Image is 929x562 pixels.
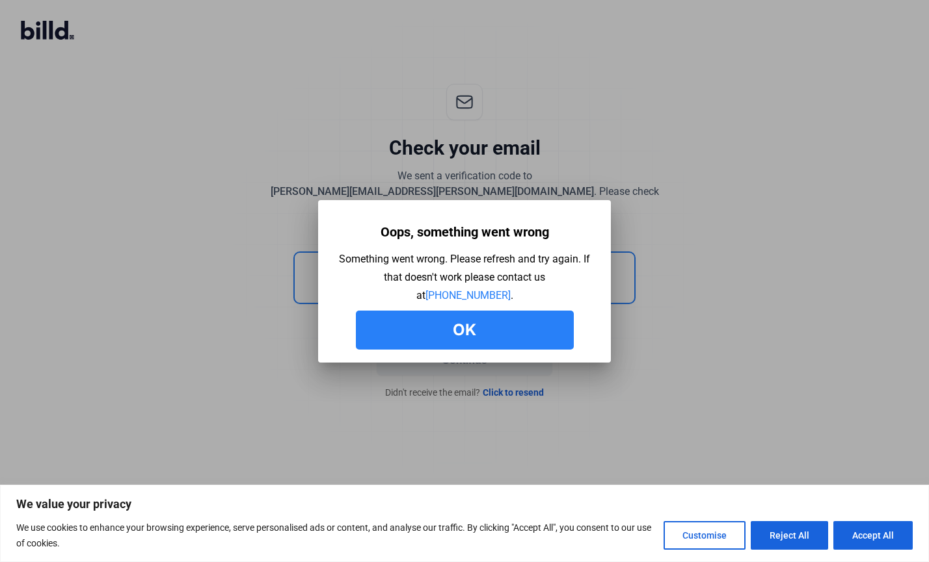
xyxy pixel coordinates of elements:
[833,521,913,550] button: Accept All
[338,250,591,305] div: Something went wrong. Please refresh and try again. If that doesn't work please contact us at .
[381,220,549,244] div: Oops, something went wrong
[16,520,654,551] p: We use cookies to enhance your browsing experience, serve personalised ads or content, and analys...
[16,496,913,512] p: We value your privacy
[425,289,511,301] a: [PHONE_NUMBER]
[751,521,828,550] button: Reject All
[356,311,574,350] button: Ok
[664,521,746,550] button: Customise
